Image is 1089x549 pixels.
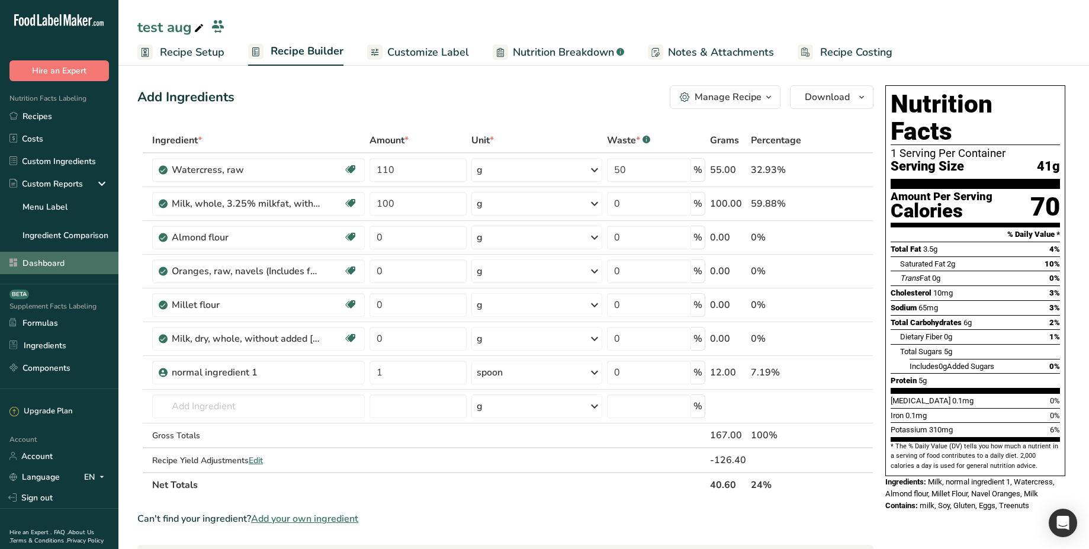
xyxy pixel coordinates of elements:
[751,428,817,442] div: 100%
[477,197,483,211] div: g
[607,133,650,147] div: Waste
[150,472,708,497] th: Net Totals
[891,442,1060,471] section: * The % Daily Value (DV) tells you how much a nutrient in a serving of food contributes to a dail...
[891,396,950,405] span: [MEDICAL_DATA]
[710,332,746,346] div: 0.00
[477,298,483,312] div: g
[251,512,358,526] span: Add your own ingredient
[923,245,937,253] span: 3.5g
[1049,509,1077,537] div: Open Intercom Messenger
[918,303,938,312] span: 65mg
[751,197,817,211] div: 59.88%
[471,133,494,147] span: Unit
[493,39,624,66] a: Nutrition Breakdown
[891,411,904,420] span: Iron
[1049,274,1060,282] span: 0%
[891,91,1060,145] h1: Nutrition Facts
[947,259,955,268] span: 2g
[939,362,947,371] span: 0g
[900,332,942,341] span: Dietary Fiber
[1049,288,1060,297] span: 3%
[152,133,202,147] span: Ingredient
[751,332,817,346] div: 0%
[10,537,67,545] a: Terms & Conditions .
[710,197,746,211] div: 100.00
[1049,332,1060,341] span: 1%
[9,290,29,299] div: BETA
[172,264,320,278] div: Oranges, raw, navels (Includes foods for USDA's Food Distribution Program)
[1050,425,1060,434] span: 6%
[952,396,974,405] span: 0.1mg
[172,298,320,312] div: Millet flour
[710,230,746,245] div: 0.00
[137,512,873,526] div: Can't find your ingredient?
[710,365,746,380] div: 12.00
[1049,362,1060,371] span: 0%
[477,365,503,380] div: spoon
[891,245,921,253] span: Total Fat
[648,39,774,66] a: Notes & Attachments
[9,60,109,81] button: Hire an Expert
[9,528,52,537] a: Hire an Expert .
[1030,191,1060,223] div: 70
[67,537,104,545] a: Privacy Policy
[477,399,483,413] div: g
[885,477,926,486] span: Ingredients:
[172,163,320,177] div: Watercress, raw
[152,429,365,442] div: Gross Totals
[918,376,927,385] span: 5g
[798,39,892,66] a: Recipe Costing
[900,274,930,282] span: Fat
[387,44,469,60] span: Customize Label
[9,528,94,545] a: About Us .
[1037,159,1060,174] span: 41g
[172,332,320,346] div: Milk, dry, whole, without added [MEDICAL_DATA]
[670,85,780,109] button: Manage Recipe
[944,347,952,356] span: 5g
[137,88,234,107] div: Add Ingredients
[820,44,892,60] span: Recipe Costing
[668,44,774,60] span: Notes & Attachments
[477,264,483,278] div: g
[900,259,945,268] span: Saturated Fat
[54,528,68,537] a: FAQ .
[891,318,962,327] span: Total Carbohydrates
[963,318,972,327] span: 6g
[749,472,820,497] th: 24%
[695,90,762,104] div: Manage Recipe
[710,453,746,467] div: -126.40
[751,298,817,312] div: 0%
[885,477,1055,498] span: Milk, normal ingredient 1, Watercress, Almond flour, Millet Flour, Navel Oranges, Milk
[249,455,263,466] span: Edit
[710,133,739,147] span: Grams
[84,470,109,484] div: EN
[805,90,850,104] span: Download
[172,365,320,380] div: normal ingredient 1
[891,159,964,174] span: Serving Size
[513,44,614,60] span: Nutrition Breakdown
[137,17,206,38] div: test aug
[710,163,746,177] div: 55.00
[477,230,483,245] div: g
[751,264,817,278] div: 0%
[891,227,1060,242] section: % Daily Value *
[933,288,953,297] span: 10mg
[271,43,343,59] span: Recipe Builder
[710,428,746,442] div: 167.00
[885,501,918,510] span: Contains:
[891,425,927,434] span: Potassium
[751,163,817,177] div: 32.93%
[710,298,746,312] div: 0.00
[708,472,749,497] th: 40.60
[891,147,1060,159] div: 1 Serving Per Container
[900,274,920,282] i: Trans
[1049,303,1060,312] span: 3%
[367,39,469,66] a: Customize Label
[891,288,931,297] span: Cholesterol
[477,163,483,177] div: g
[905,411,927,420] span: 0.1mg
[891,203,992,220] div: Calories
[900,347,942,356] span: Total Sugars
[891,376,917,385] span: Protein
[1050,411,1060,420] span: 0%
